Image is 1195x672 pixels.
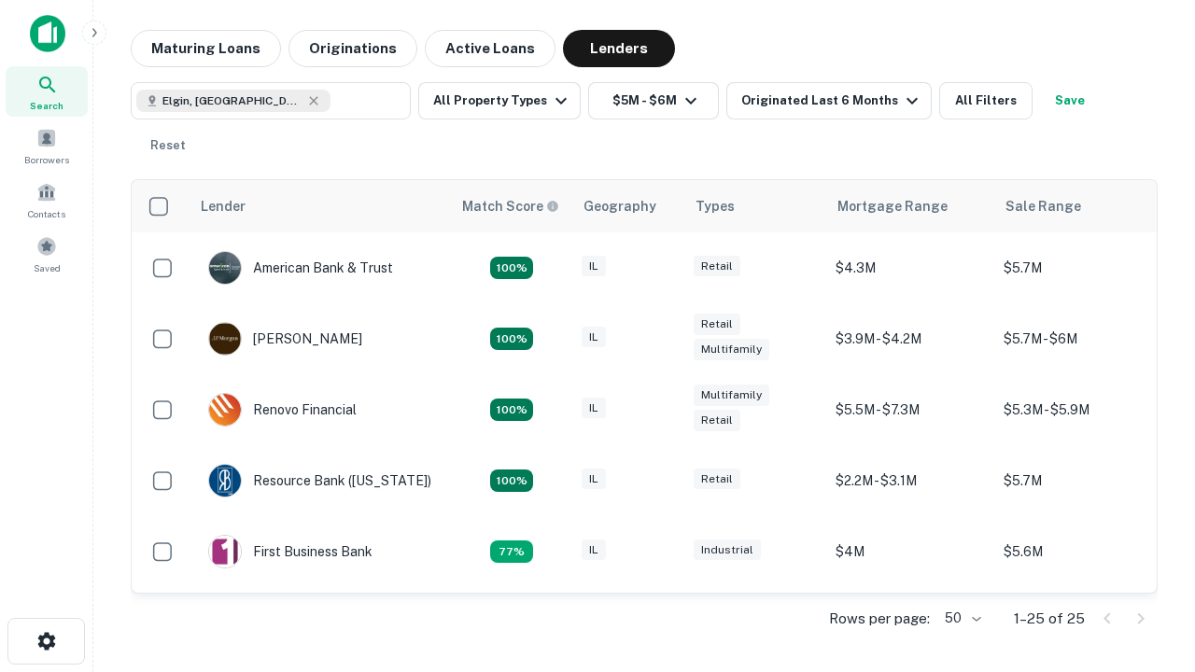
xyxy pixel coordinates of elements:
div: Lender [201,195,246,217]
th: Types [684,180,826,232]
button: Reset [138,127,198,164]
p: Rows per page: [829,608,930,630]
button: $5M - $6M [588,82,719,119]
div: [PERSON_NAME] [208,322,362,356]
div: Matching Properties: 7, hasApolloMatch: undefined [490,257,533,279]
div: IL [582,327,606,348]
div: Types [696,195,735,217]
div: Retail [694,410,740,431]
div: Matching Properties: 3, hasApolloMatch: undefined [490,540,533,563]
div: Capitalize uses an advanced AI algorithm to match your search with the best lender. The match sco... [462,196,559,217]
div: Retail [694,314,740,335]
div: IL [582,256,606,277]
iframe: Chat Widget [1102,523,1195,612]
div: IL [582,398,606,419]
td: $5.7M [994,445,1162,516]
div: Matching Properties: 4, hasApolloMatch: undefined [490,399,533,421]
span: Borrowers [24,152,69,167]
button: All Property Types [418,82,581,119]
a: Contacts [6,175,88,225]
td: $5.7M - $6M [994,303,1162,374]
th: Geography [572,180,684,232]
div: Resource Bank ([US_STATE]) [208,464,431,497]
div: Retail [694,469,740,490]
th: Mortgage Range [826,180,994,232]
div: 50 [937,605,984,632]
td: $2.2M - $3.1M [826,445,994,516]
td: $5.3M - $5.9M [994,374,1162,445]
div: Matching Properties: 4, hasApolloMatch: undefined [490,469,533,492]
td: $3.9M - $4.2M [826,303,994,374]
div: IL [582,469,606,490]
div: Matching Properties: 4, hasApolloMatch: undefined [490,328,533,350]
button: Active Loans [425,30,555,67]
button: All Filters [939,82,1033,119]
div: Multifamily [694,339,769,360]
div: Multifamily [694,385,769,406]
a: Borrowers [6,120,88,171]
span: Elgin, [GEOGRAPHIC_DATA], [GEOGRAPHIC_DATA] [162,92,302,109]
div: IL [582,539,606,561]
td: $5.6M [994,516,1162,587]
th: Sale Range [994,180,1162,232]
img: picture [209,394,241,426]
td: $4.3M [826,232,994,303]
a: Search [6,66,88,117]
td: $5.7M [994,232,1162,303]
button: Save your search to get updates of matches that match your search criteria. [1040,82,1100,119]
span: Saved [34,260,61,275]
div: Renovo Financial [208,393,357,427]
h6: Match Score [462,196,555,217]
a: Saved [6,229,88,279]
th: Lender [190,180,451,232]
div: Geography [583,195,656,217]
img: capitalize-icon.png [30,15,65,52]
button: Maturing Loans [131,30,281,67]
button: Originated Last 6 Months [726,82,932,119]
th: Capitalize uses an advanced AI algorithm to match your search with the best lender. The match sco... [451,180,572,232]
td: $5.5M - $7.3M [826,374,994,445]
td: $4M [826,516,994,587]
div: Mortgage Range [837,195,948,217]
p: 1–25 of 25 [1014,608,1085,630]
div: Sale Range [1005,195,1081,217]
div: American Bank & Trust [208,251,393,285]
span: Search [30,98,63,113]
div: Originated Last 6 Months [741,90,923,112]
img: picture [209,536,241,567]
span: Contacts [28,206,65,221]
img: picture [209,323,241,355]
div: Retail [694,256,740,277]
td: $5.1M [994,587,1162,658]
td: $3.1M [826,587,994,658]
img: picture [209,465,241,497]
button: Lenders [563,30,675,67]
div: Industrial [694,539,761,561]
div: First Business Bank [208,535,373,568]
button: Originations [288,30,417,67]
img: picture [209,252,241,284]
